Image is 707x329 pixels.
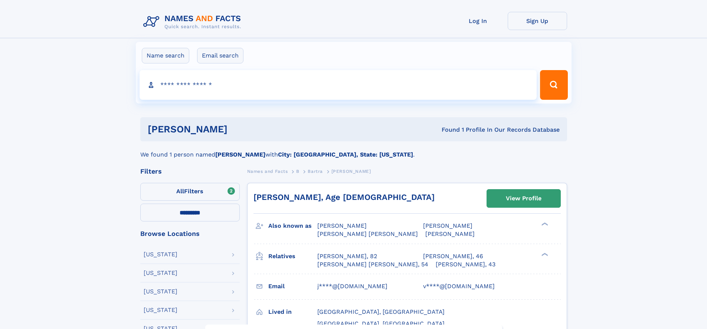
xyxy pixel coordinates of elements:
div: Found 1 Profile In Our Records Database [334,126,560,134]
div: ❯ [540,222,549,227]
a: Log In [448,12,508,30]
b: City: [GEOGRAPHIC_DATA], State: [US_STATE] [278,151,413,158]
span: [PERSON_NAME] [317,222,367,229]
span: [PERSON_NAME] [425,230,475,237]
span: B [296,169,300,174]
div: ❯ [540,252,549,257]
h3: Email [268,280,317,293]
a: [PERSON_NAME], 82 [317,252,377,260]
label: Email search [197,48,243,63]
h3: Also known as [268,220,317,232]
span: [PERSON_NAME] [423,222,472,229]
div: View Profile [506,190,541,207]
input: search input [140,70,537,100]
div: We found 1 person named with . [140,141,567,159]
div: Browse Locations [140,230,240,237]
h3: Lived in [268,306,317,318]
img: Logo Names and Facts [140,12,247,32]
a: B [296,167,300,176]
label: Filters [140,183,240,201]
div: [US_STATE] [144,307,177,313]
span: [PERSON_NAME] [331,169,371,174]
div: Filters [140,168,240,175]
a: [PERSON_NAME], 46 [423,252,483,260]
a: Sign Up [508,12,567,30]
div: [US_STATE] [144,289,177,295]
a: Bartra [308,167,323,176]
span: [PERSON_NAME] [PERSON_NAME] [317,230,418,237]
label: Name search [142,48,189,63]
span: All [176,188,184,195]
b: [PERSON_NAME] [215,151,265,158]
div: [US_STATE] [144,270,177,276]
h1: [PERSON_NAME] [148,125,335,134]
span: [GEOGRAPHIC_DATA], [GEOGRAPHIC_DATA] [317,308,445,315]
a: [PERSON_NAME] [PERSON_NAME], 54 [317,260,428,269]
a: [PERSON_NAME], Age [DEMOGRAPHIC_DATA] [253,193,435,202]
button: Search Button [540,70,567,100]
h3: Relatives [268,250,317,263]
span: [GEOGRAPHIC_DATA], [GEOGRAPHIC_DATA] [317,320,445,327]
a: View Profile [487,190,560,207]
a: [PERSON_NAME], 43 [436,260,495,269]
span: Bartra [308,169,323,174]
div: [US_STATE] [144,251,177,257]
a: Names and Facts [247,167,288,176]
